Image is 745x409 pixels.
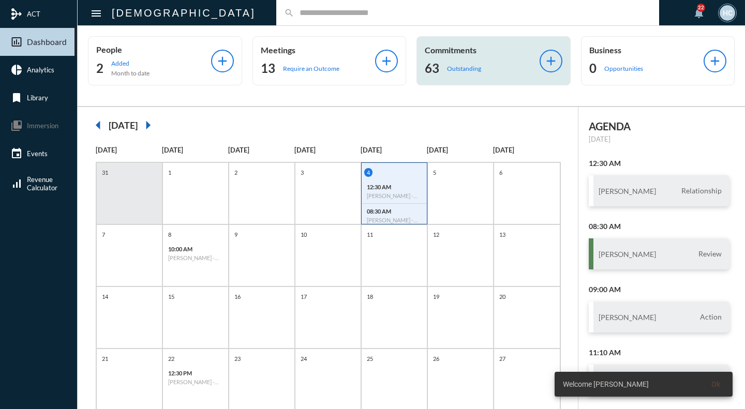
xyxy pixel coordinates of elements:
[589,222,730,231] h2: 08:30 AM
[589,159,730,168] h2: 12:30 AM
[364,292,376,301] p: 18
[696,249,724,259] span: Review
[168,246,223,252] p: 10:00 AM
[99,230,108,239] p: 7
[96,44,211,54] p: People
[232,168,240,177] p: 2
[166,168,174,177] p: 1
[589,120,730,132] h2: AGENDA
[96,146,162,154] p: [DATE]
[284,8,294,18] mat-icon: search
[367,184,422,190] p: 12:30 AM
[589,45,704,55] p: Business
[162,146,228,154] p: [DATE]
[599,250,656,259] h3: [PERSON_NAME]
[708,54,722,68] mat-icon: add
[111,69,150,77] p: Month to date
[697,312,724,322] span: Action
[10,177,23,190] mat-icon: signal_cellular_alt
[88,115,109,135] mat-icon: arrow_left
[261,45,376,55] p: Meetings
[497,168,505,177] p: 6
[425,60,439,77] h2: 63
[96,60,103,77] h2: 2
[10,8,23,20] mat-icon: mediation
[379,54,394,68] mat-icon: add
[298,354,309,363] p: 24
[10,119,23,132] mat-icon: collections_bookmark
[10,92,23,104] mat-icon: bookmark
[364,230,376,239] p: 11
[166,354,177,363] p: 22
[430,354,442,363] p: 26
[168,378,223,385] h6: [PERSON_NAME] - Relationship
[232,230,240,239] p: 9
[27,122,58,130] span: Immersion
[427,146,493,154] p: [DATE]
[27,10,40,18] span: ACT
[99,354,111,363] p: 21
[99,292,111,301] p: 14
[27,94,48,102] span: Library
[10,64,23,76] mat-icon: pie_chart
[294,146,361,154] p: [DATE]
[215,54,230,68] mat-icon: add
[703,375,728,393] button: Ok
[232,354,243,363] p: 23
[166,292,177,301] p: 15
[720,5,735,21] div: HC
[599,187,656,195] h3: [PERSON_NAME]
[10,36,23,48] mat-icon: insert_chart_outlined
[589,135,730,143] p: [DATE]
[27,66,54,74] span: Analytics
[27,149,48,158] span: Events
[544,54,558,68] mat-icon: add
[493,146,559,154] p: [DATE]
[497,354,508,363] p: 27
[10,147,23,160] mat-icon: event
[90,7,102,20] mat-icon: Side nav toggle icon
[364,168,373,177] p: 4
[430,168,439,177] p: 5
[298,292,309,301] p: 17
[430,230,442,239] p: 12
[112,5,256,21] h2: [DEMOGRAPHIC_DATA]
[138,115,158,135] mat-icon: arrow_right
[679,186,724,195] span: Relationship
[589,348,730,357] h2: 11:10 AM
[367,192,422,199] h6: [PERSON_NAME] - Relationship
[497,292,508,301] p: 20
[109,119,138,131] h2: [DATE]
[364,354,376,363] p: 25
[298,230,309,239] p: 10
[693,7,705,19] mat-icon: notifications
[86,3,107,23] button: Toggle sidenav
[711,380,720,388] span: Ok
[367,217,422,223] h6: [PERSON_NAME] - Review
[604,65,643,72] p: Opportunities
[168,254,223,261] h6: [PERSON_NAME] - Fulfillment
[298,168,306,177] p: 3
[563,379,649,389] span: Welcome [PERSON_NAME]
[232,292,243,301] p: 16
[430,292,442,301] p: 19
[497,230,508,239] p: 13
[361,146,427,154] p: [DATE]
[261,60,275,77] h2: 13
[599,313,656,322] h3: [PERSON_NAME]
[27,175,57,192] span: Revenue Calculator
[589,60,597,77] h2: 0
[228,146,294,154] p: [DATE]
[447,65,481,72] p: Outstanding
[283,65,339,72] p: Require an Outcome
[589,285,730,294] h2: 09:00 AM
[166,230,174,239] p: 8
[168,370,223,376] p: 12:30 PM
[425,45,540,55] p: Commitments
[27,37,67,47] span: Dashboard
[99,168,111,177] p: 31
[111,59,150,67] p: Added
[697,4,705,12] div: 22
[367,208,422,215] p: 08:30 AM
